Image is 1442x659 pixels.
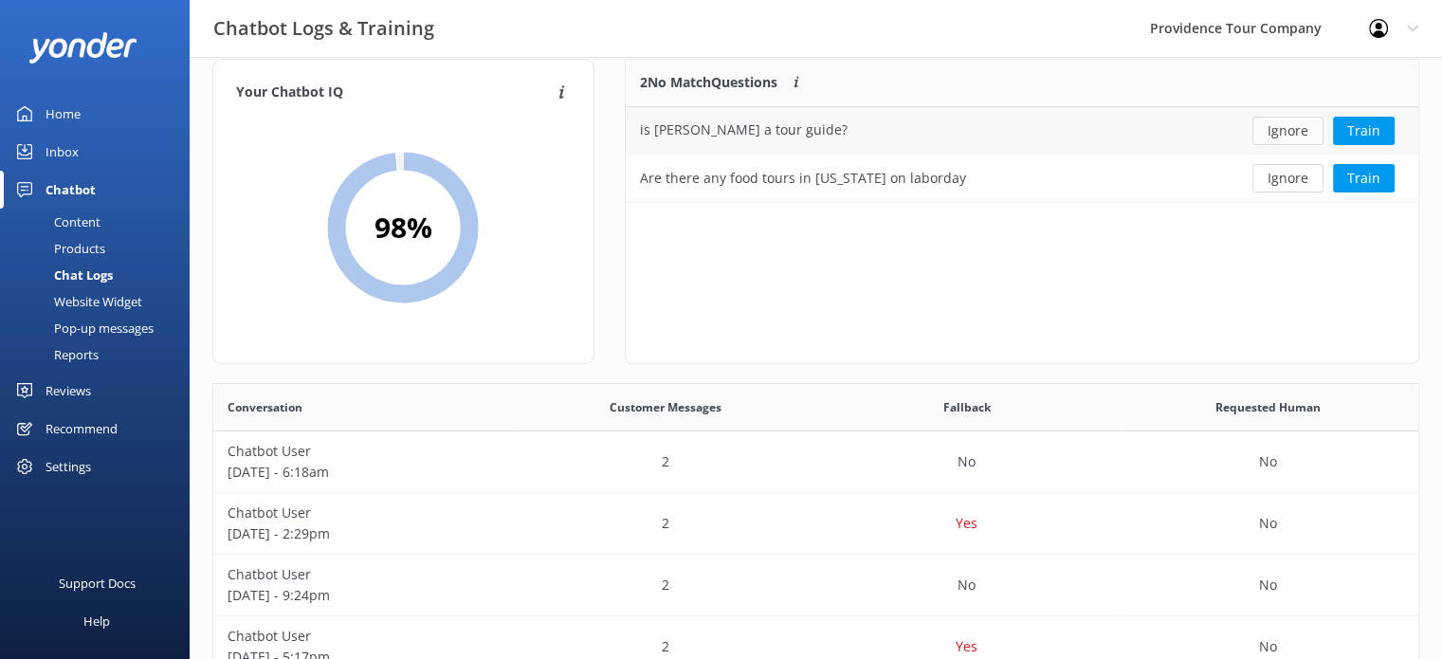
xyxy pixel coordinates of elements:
p: No [1259,636,1277,657]
div: row [213,431,1418,493]
div: row [213,555,1418,616]
p: Chatbot User [228,441,501,462]
div: Recommend [46,410,118,448]
p: 2 [662,513,669,534]
img: yonder-white-logo.png [28,32,137,64]
p: 2 [662,575,669,595]
div: row [626,107,1418,155]
button: Train [1333,117,1395,145]
div: Chatbot [46,171,96,209]
div: Home [46,95,81,133]
button: Ignore [1252,117,1323,145]
p: Chatbot User [228,503,501,523]
p: Yes [956,636,977,657]
span: Customer Messages [610,398,721,416]
div: Help [83,602,110,640]
p: 2 [662,636,669,657]
div: Support Docs [59,564,136,602]
div: Inbox [46,133,79,171]
div: row [213,493,1418,555]
h3: Chatbot Logs & Training [213,13,434,44]
p: [DATE] - 6:18am [228,462,501,483]
p: No [1259,575,1277,595]
p: [DATE] - 2:29pm [228,523,501,544]
span: Requested Human [1215,398,1321,416]
p: No [1259,513,1277,534]
div: Content [11,209,100,235]
h2: 98 % [374,205,432,250]
button: Train [1333,164,1395,192]
div: Reports [11,341,99,368]
span: Fallback [942,398,990,416]
div: Website Widget [11,288,142,315]
a: Website Widget [11,288,190,315]
p: No [958,575,976,595]
div: Chat Logs [11,262,113,288]
div: row [626,155,1418,202]
div: Reviews [46,372,91,410]
p: Yes [956,513,977,534]
div: Settings [46,448,91,485]
a: Products [11,235,190,262]
button: Ignore [1252,164,1323,192]
a: Pop-up messages [11,315,190,341]
div: Are there any food tours in [US_STATE] on laborday [640,168,966,189]
div: Pop-up messages [11,315,154,341]
div: Products [11,235,105,262]
p: No [1259,451,1277,472]
span: Conversation [228,398,302,416]
p: [DATE] - 9:24pm [228,585,501,606]
p: Chatbot User [228,564,501,585]
p: No [958,451,976,472]
a: Chat Logs [11,262,190,288]
p: 2 No Match Questions [640,72,777,93]
div: is [PERSON_NAME] a tour guide? [640,119,848,140]
a: Reports [11,341,190,368]
h4: Your Chatbot IQ [236,82,553,103]
p: 2 [662,451,669,472]
a: Content [11,209,190,235]
p: Chatbot User [228,626,501,647]
div: grid [626,107,1418,202]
